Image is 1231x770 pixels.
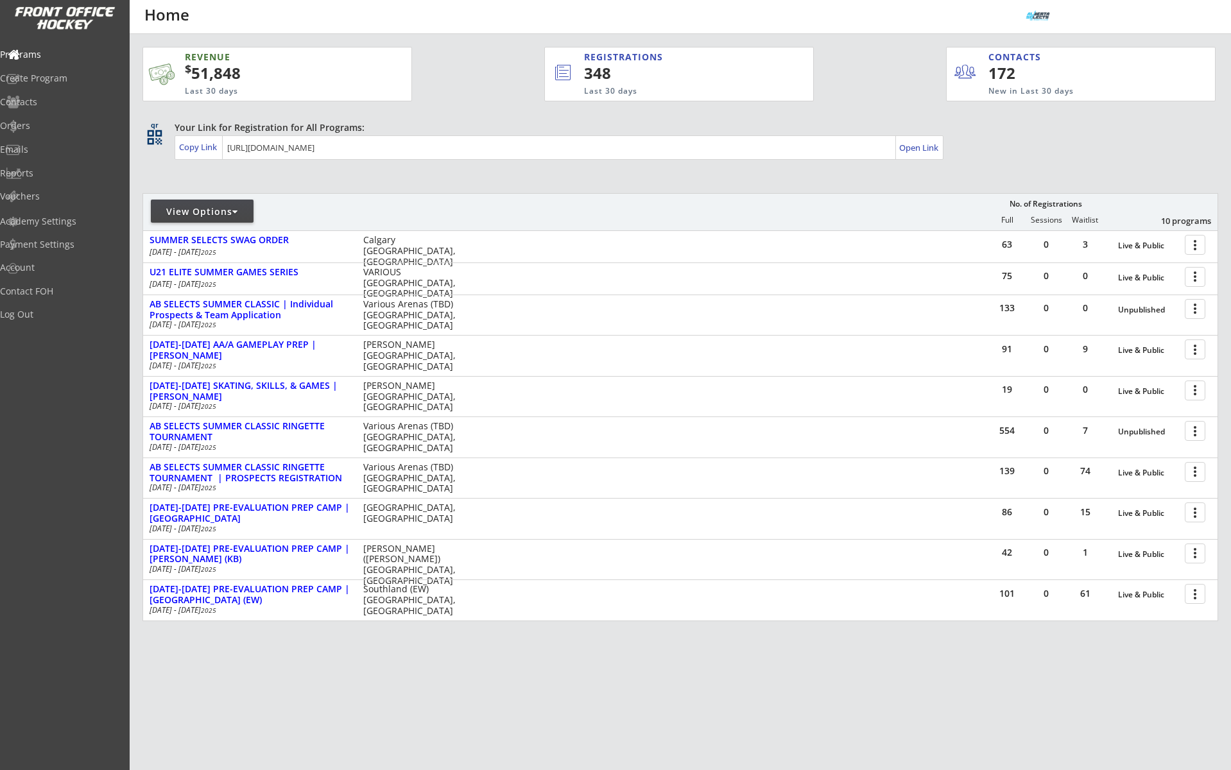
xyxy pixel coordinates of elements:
div: Southland (EW) [GEOGRAPHIC_DATA], [GEOGRAPHIC_DATA] [363,584,464,616]
div: Live & Public [1118,241,1178,250]
div: 172 [988,62,1067,84]
div: New in Last 30 days [988,86,1155,97]
div: 133 [988,304,1026,312]
button: more_vert [1185,502,1205,522]
div: [DATE]-[DATE] PRE-EVALUATION PREP CAMP | [PERSON_NAME] (KB) [150,543,350,565]
em: 2025 [201,606,216,615]
em: 2025 [201,402,216,411]
div: [DATE] - [DATE] [150,280,346,288]
div: 0 [1027,304,1065,312]
div: CONTACTS [988,51,1047,64]
div: 0 [1027,426,1065,435]
div: 0 [1027,508,1065,517]
div: 0 [1027,466,1065,475]
div: 9 [1066,345,1105,354]
div: Various Arenas (TBD) [GEOGRAPHIC_DATA], [GEOGRAPHIC_DATA] [363,462,464,494]
div: 42 [988,548,1026,557]
div: 0 [1027,385,1065,394]
div: 0 [1066,271,1105,280]
div: 74 [1066,466,1105,475]
div: 0 [1027,271,1065,280]
div: REVENUE [185,51,349,64]
a: Open Link [899,139,940,157]
div: Full [988,216,1026,225]
button: more_vert [1185,381,1205,400]
div: 86 [988,508,1026,517]
div: Live & Public [1118,273,1178,282]
div: [GEOGRAPHIC_DATA], [GEOGRAPHIC_DATA] [363,502,464,524]
div: 101 [988,589,1026,598]
div: [DATE] - [DATE] [150,484,346,492]
button: more_vert [1185,299,1205,319]
div: 61 [1066,589,1105,598]
div: Various Arenas (TBD) [GEOGRAPHIC_DATA], [GEOGRAPHIC_DATA] [363,299,464,331]
div: VARIOUS [GEOGRAPHIC_DATA], [GEOGRAPHIC_DATA] [363,267,464,299]
em: 2025 [201,361,216,370]
div: [DATE]-[DATE] SKATING, SKILLS, & GAMES | [PERSON_NAME] [150,381,350,402]
em: 2025 [201,483,216,492]
button: more_vert [1185,421,1205,441]
em: 2025 [201,248,216,257]
div: 0 [1027,345,1065,354]
em: 2025 [201,524,216,533]
div: Live & Public [1118,387,1178,396]
div: 91 [988,345,1026,354]
div: 348 [584,62,770,84]
div: Sessions [1027,216,1065,225]
div: View Options [151,205,254,218]
div: 1 [1066,548,1105,557]
div: qr [146,121,162,130]
div: [PERSON_NAME] [GEOGRAPHIC_DATA], [GEOGRAPHIC_DATA] [363,381,464,413]
button: more_vert [1185,584,1205,604]
div: Live & Public [1118,346,1178,355]
div: [DATE] - [DATE] [150,402,346,410]
div: [PERSON_NAME] [GEOGRAPHIC_DATA], [GEOGRAPHIC_DATA] [363,339,464,372]
button: more_vert [1185,339,1205,359]
div: Live & Public [1118,590,1178,599]
div: [DATE] - [DATE] [150,525,346,533]
button: more_vert [1185,462,1205,482]
div: Various Arenas (TBD) [GEOGRAPHIC_DATA], [GEOGRAPHIC_DATA] [363,421,464,453]
div: Calgary [GEOGRAPHIC_DATA], [GEOGRAPHIC_DATA] [363,235,464,267]
div: 0 [1066,385,1105,394]
div: Live & Public [1118,468,1178,477]
sup: $ [185,61,191,76]
div: [DATE] - [DATE] [150,362,346,370]
div: [DATE]-[DATE] PRE-EVALUATION PREP CAMP | [GEOGRAPHIC_DATA] [150,502,350,524]
div: [DATE]-[DATE] AA/A GAMEPLAY PREP | [PERSON_NAME] [150,339,350,361]
div: REGISTRATIONS [584,51,753,64]
div: 0 [1027,240,1065,249]
div: Your Link for Registration for All Programs: [175,121,1178,134]
div: Open Link [899,142,940,153]
button: qr_code [145,128,164,147]
div: AB SELECTS SUMMER CLASSIC RINGETTE TOURNAMENT | PROSPECTS REGISTRATION [150,462,350,484]
div: Live & Public [1118,509,1178,518]
button: more_vert [1185,267,1205,287]
div: 0 [1027,548,1065,557]
div: 51,848 [185,62,371,84]
div: [DATE] - [DATE] [150,248,346,256]
div: AB SELECTS SUMMER CLASSIC | Individual Prospects & Team Application [150,299,350,321]
em: 2025 [201,320,216,329]
div: Unpublished [1118,305,1178,314]
div: 63 [988,240,1026,249]
div: Last 30 days [185,86,349,97]
div: SUMMER SELECTS SWAG ORDER [150,235,350,246]
div: U21 ELITE SUMMER GAMES SERIES [150,267,350,278]
div: No. of Registrations [1006,200,1085,209]
div: 15 [1066,508,1105,517]
div: [DATE]-[DATE] PRE-EVALUATION PREP CAMP | [GEOGRAPHIC_DATA] (EW) [150,584,350,606]
button: more_vert [1185,235,1205,255]
div: [PERSON_NAME] ([PERSON_NAME]) [GEOGRAPHIC_DATA], [GEOGRAPHIC_DATA] [363,543,464,586]
em: 2025 [201,280,216,289]
div: 139 [988,466,1026,475]
div: Copy Link [179,141,220,153]
div: 3 [1066,240,1105,249]
div: 10 programs [1144,215,1211,227]
div: AB SELECTS SUMMER CLASSIC RINGETTE TOURNAMENT [150,421,350,443]
div: Live & Public [1118,550,1178,559]
div: 75 [988,271,1026,280]
div: Last 30 days [584,86,761,97]
div: [DATE] - [DATE] [150,606,346,614]
em: 2025 [201,443,216,452]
